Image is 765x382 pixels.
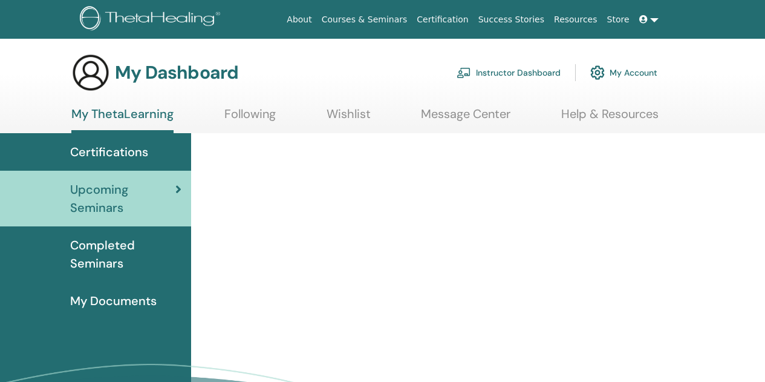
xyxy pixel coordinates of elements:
a: My ThetaLearning [71,107,174,133]
a: My Account [590,59,657,86]
img: logo.png [80,6,224,33]
a: Certification [412,8,473,31]
a: Following [224,107,276,130]
a: Message Center [421,107,510,130]
a: Help & Resources [561,107,659,130]
a: Wishlist [327,107,371,130]
span: Completed Seminars [70,236,181,272]
a: Resources [549,8,602,31]
img: cog.svg [590,62,605,83]
img: chalkboard-teacher.svg [457,67,471,78]
img: generic-user-icon.jpg [71,53,110,92]
a: Success Stories [474,8,549,31]
span: My Documents [70,292,157,310]
span: Upcoming Seminars [70,180,175,217]
a: About [282,8,316,31]
a: Courses & Seminars [317,8,412,31]
span: Certifications [70,143,148,161]
a: Instructor Dashboard [457,59,561,86]
h3: My Dashboard [115,62,238,84]
a: Store [602,8,634,31]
